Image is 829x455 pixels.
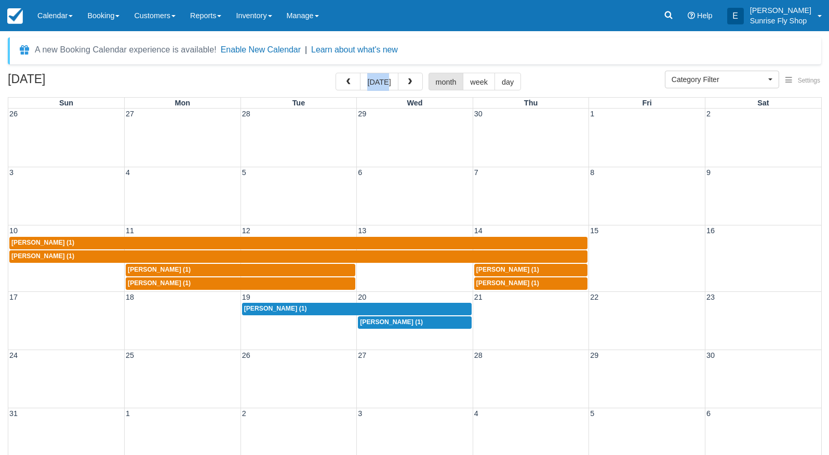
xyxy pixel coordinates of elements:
a: [PERSON_NAME] (1) [358,316,472,329]
span: 13 [357,226,367,235]
span: 4 [473,409,479,418]
span: Fri [642,99,651,107]
div: A new Booking Calendar experience is available! [35,44,217,56]
span: 17 [8,293,19,301]
span: 27 [357,351,367,359]
span: 3 [8,168,15,177]
span: Wed [407,99,422,107]
a: [PERSON_NAME] (1) [242,303,472,315]
span: 29 [357,110,367,118]
span: 5 [241,168,247,177]
a: [PERSON_NAME] (1) [126,264,355,276]
span: 15 [589,226,599,235]
span: [PERSON_NAME] (1) [128,266,191,273]
span: 6 [705,409,712,418]
h2: [DATE] [8,73,139,92]
span: 21 [473,293,484,301]
a: [PERSON_NAME] (1) [9,237,587,249]
span: 31 [8,409,19,418]
span: 11 [125,226,135,235]
span: 26 [8,110,19,118]
span: 3 [357,409,363,418]
span: [PERSON_NAME] (1) [476,279,539,287]
span: 19 [241,293,251,301]
span: 14 [473,226,484,235]
a: [PERSON_NAME] (1) [474,264,588,276]
span: [PERSON_NAME] (1) [128,279,191,287]
span: 29 [589,351,599,359]
span: 1 [589,110,595,118]
span: 7 [473,168,479,177]
button: Category Filter [665,71,779,88]
button: day [494,73,521,90]
span: 10 [8,226,19,235]
button: Settings [779,73,826,88]
img: checkfront-main-nav-mini-logo.png [7,8,23,24]
span: 24 [8,351,19,359]
span: 12 [241,226,251,235]
span: 28 [241,110,251,118]
button: Enable New Calendar [221,45,301,55]
div: E [727,8,744,24]
span: 20 [357,293,367,301]
span: 18 [125,293,135,301]
p: [PERSON_NAME] [750,5,811,16]
span: Sun [59,99,73,107]
span: 27 [125,110,135,118]
span: [PERSON_NAME] (1) [476,266,539,273]
span: 22 [589,293,599,301]
span: 26 [241,351,251,359]
span: 16 [705,226,716,235]
span: Tue [292,99,305,107]
span: 23 [705,293,716,301]
span: 9 [705,168,712,177]
span: 30 [705,351,716,359]
button: month [429,73,464,90]
span: 4 [125,168,131,177]
span: 28 [473,351,484,359]
span: 2 [241,409,247,418]
span: [PERSON_NAME] (1) [11,239,74,246]
span: 2 [705,110,712,118]
span: 25 [125,351,135,359]
span: [PERSON_NAME] (1) [360,318,423,326]
span: | [305,45,307,54]
span: Sat [757,99,769,107]
span: Settings [798,77,820,84]
span: 30 [473,110,484,118]
button: [DATE] [360,73,398,90]
a: Learn about what's new [311,45,398,54]
a: [PERSON_NAME] (1) [126,277,355,290]
span: 5 [589,409,595,418]
button: week [463,73,495,90]
a: [PERSON_NAME] (1) [9,250,587,263]
i: Help [688,12,695,19]
span: Mon [175,99,191,107]
a: [PERSON_NAME] (1) [474,277,588,290]
span: 1 [125,409,131,418]
span: Thu [524,99,538,107]
span: 6 [357,168,363,177]
span: Help [697,11,713,20]
span: Category Filter [672,74,766,85]
span: [PERSON_NAME] (1) [11,252,74,260]
span: 8 [589,168,595,177]
span: [PERSON_NAME] (1) [244,305,307,312]
p: Sunrise Fly Shop [750,16,811,26]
